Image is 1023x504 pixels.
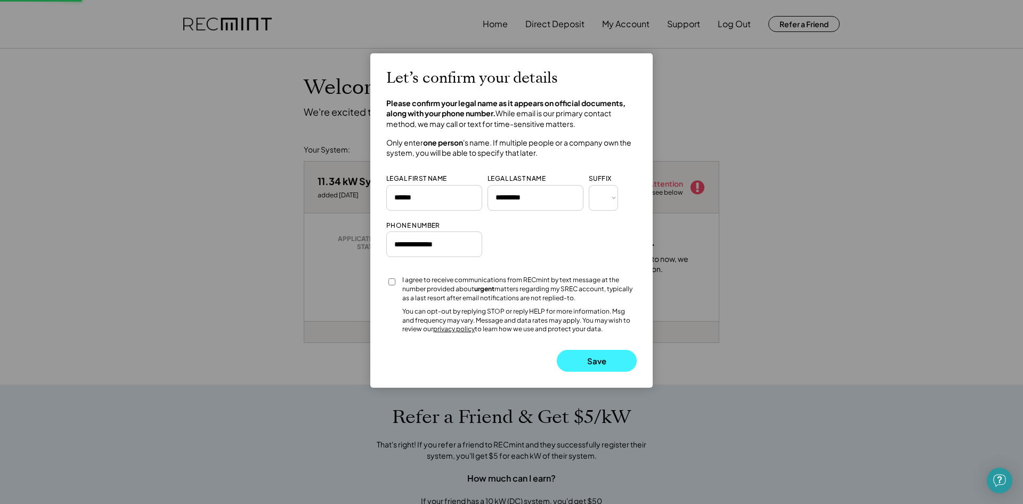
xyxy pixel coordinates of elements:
strong: Please confirm your legal name as it appears on official documents, along with your phone number. [386,98,627,118]
div: SUFFIX [589,174,611,183]
button: Save [557,350,637,372]
div: You can opt-out by replying STOP or reply HELP for more information. Msg and frequency may vary. ... [402,307,637,334]
h4: Only enter 's name. If multiple people or a company own the system, you will be able to specify t... [386,138,637,158]
div: I agree to receive communications from RECmint by text message at the number provided about matte... [402,276,637,302]
h4: While email is our primary contact method, we may call or text for time-sensitive matters. [386,98,637,130]
div: LEGAL LAST NAME [488,174,546,183]
div: LEGAL FIRST NAME [386,174,446,183]
div: PHONE NUMBER [386,221,440,230]
strong: urgent [474,285,494,293]
strong: one person [423,138,463,147]
h2: Let’s confirm your details [386,69,558,87]
div: Open Intercom Messenger [987,468,1012,493]
a: privacy policy [433,325,475,333]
